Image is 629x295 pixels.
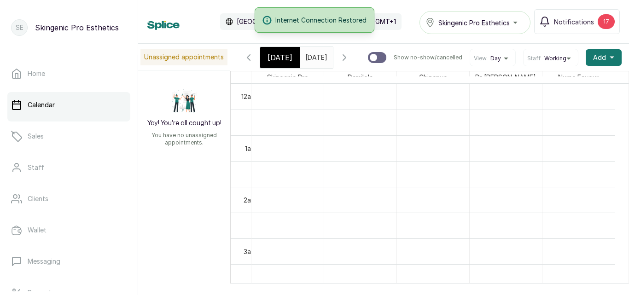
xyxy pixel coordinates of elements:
p: Staff [28,163,44,172]
a: Staff [7,155,130,180]
p: Clients [28,194,48,203]
div: 12am [239,92,258,101]
a: Home [7,61,130,87]
p: You have no unassigned appointments. [144,132,225,146]
span: Add [593,53,606,62]
span: Internet Connection Restored [275,15,367,25]
span: [DATE] [268,52,292,63]
a: Wallet [7,217,130,243]
span: Staff [527,55,541,62]
p: Sales [28,132,44,141]
button: StaffWorking [527,55,574,62]
a: Sales [7,123,130,149]
span: Chinenye [417,71,449,83]
button: Add [586,49,622,66]
div: 2am [242,195,258,205]
span: Damilola [346,71,375,83]
span: Skingenic Pro [265,71,310,83]
a: Calendar [7,92,130,118]
p: Wallet [28,226,47,235]
button: ViewDay [474,55,512,62]
span: View [474,55,487,62]
p: Home [28,69,45,78]
p: Calendar [28,100,55,110]
h2: Yay! You’re all caught up! [147,119,221,128]
span: Dr [PERSON_NAME] [473,71,538,83]
span: Day [490,55,501,62]
span: Nurse Favour [556,71,600,83]
p: Unassigned appointments [140,49,227,65]
p: Messaging [28,257,60,266]
span: Working [544,55,566,62]
a: Clients [7,186,130,212]
div: 1am [243,144,258,153]
div: [DATE] [260,47,300,68]
p: Show no-show/cancelled [394,54,462,61]
div: 3am [242,247,258,256]
a: Messaging [7,249,130,274]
